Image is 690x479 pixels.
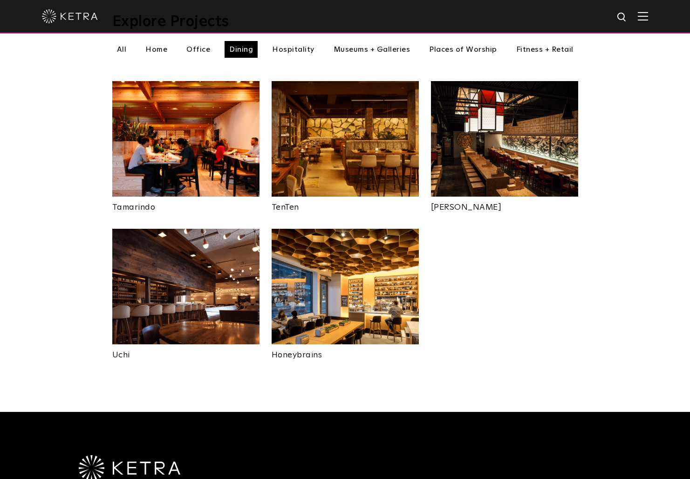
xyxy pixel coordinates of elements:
[112,41,131,58] li: All
[431,81,578,197] img: New-Project-Page-hero-(3x)_0007_RAMEN_TATSU_YA_KETRA-13
[512,41,578,58] li: Fitness + Retail
[616,12,628,23] img: search icon
[272,229,419,344] img: New-Project-Page-hero-(3x)_0011_MB20170116_Honeybrains_IMG_3980
[141,41,172,58] li: Home
[182,41,215,58] li: Office
[42,9,98,23] img: ketra-logo-2019-white
[112,229,260,344] img: New-Project-Page-hero-(3x)_0001_UCHI_SPACE_EDITED-29
[272,81,419,197] img: New-Project-Page-hero-(3x)_0016_full_amber_2000k_1518_w
[272,197,419,212] a: TenTen
[431,197,578,212] a: [PERSON_NAME]
[329,41,415,58] li: Museums + Galleries
[267,41,319,58] li: Hospitality
[424,41,502,58] li: Places of Worship
[112,81,260,197] img: New-Project-Page-hero-(3x)_0002_TamarindoRestaurant-0001-LizKuball-HighRes
[272,344,419,359] a: Honeybrains
[225,41,258,58] li: Dining
[638,12,648,21] img: Hamburger%20Nav.svg
[112,197,260,212] a: Tamarindo
[112,344,260,359] a: Uchi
